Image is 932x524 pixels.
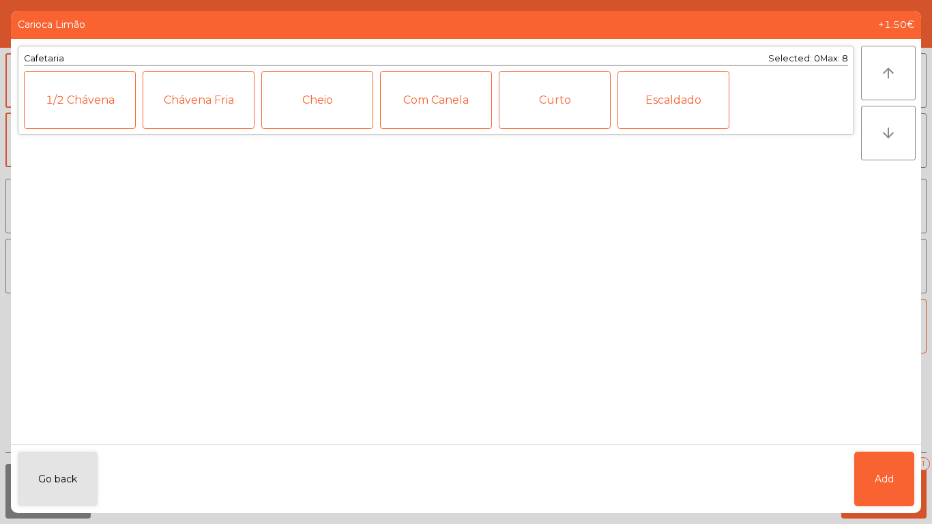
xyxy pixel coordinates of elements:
button: Go back [18,452,98,506]
div: Cheio [261,71,373,129]
button: Add [854,452,914,506]
i: arrow_downward [880,125,897,141]
button: arrow_downward [861,106,916,160]
i: arrow_upward [880,65,897,81]
div: 1/2 Chávena [24,71,136,129]
span: Add [875,472,894,486]
span: +1.50€ [878,18,914,32]
div: Cafetaria [24,52,64,65]
div: Escaldado [617,71,729,129]
span: Carioca Limão [18,18,85,32]
button: arrow_upward [861,46,916,100]
div: Curto [499,71,611,129]
span: Selected: 0 [768,53,820,63]
span: Max: 8 [820,53,848,63]
div: Com Canela [380,71,492,129]
div: Chávena Fria [143,71,254,129]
